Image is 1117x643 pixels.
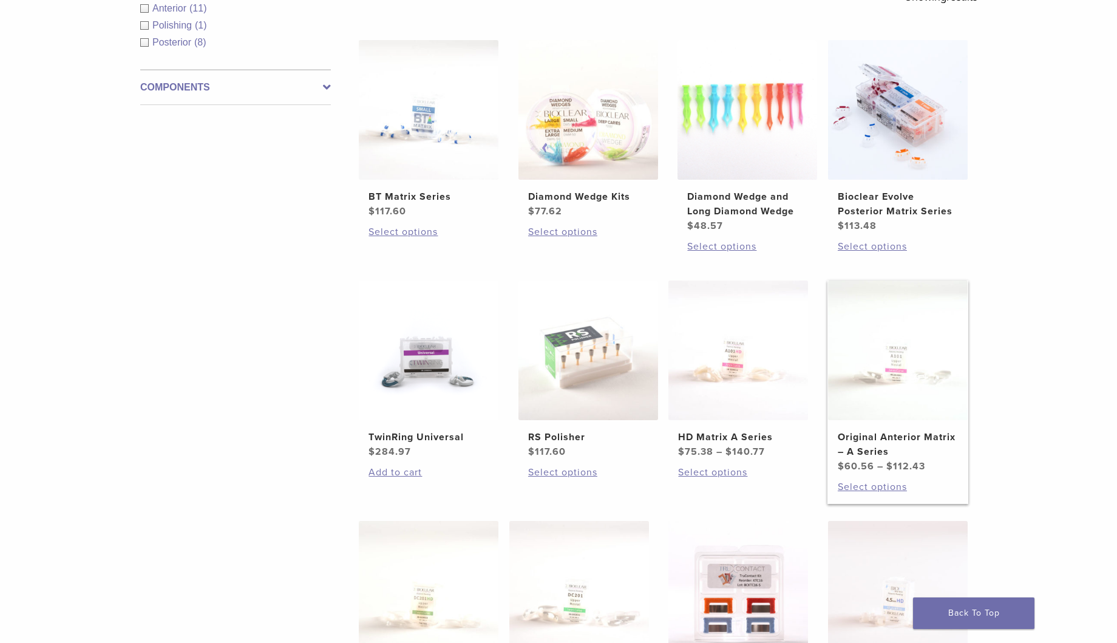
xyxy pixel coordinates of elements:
[528,225,648,239] a: Select options for “Diamond Wedge Kits”
[368,189,489,204] h2: BT Matrix Series
[518,281,659,459] a: RS PolisherRS Polisher $117.60
[677,40,817,180] img: Diamond Wedge and Long Diamond Wedge
[838,430,958,459] h2: Original Anterior Matrix – A Series
[358,40,500,219] a: BT Matrix SeriesBT Matrix Series $117.60
[716,446,722,458] span: –
[838,460,844,472] span: $
[725,446,732,458] span: $
[528,205,562,217] bdi: 77.62
[195,20,207,30] span: (1)
[678,446,713,458] bdi: 75.38
[687,220,723,232] bdi: 48.57
[838,460,874,472] bdi: 60.56
[678,446,685,458] span: $
[838,480,958,494] a: Select options for “Original Anterior Matrix - A Series”
[368,465,489,480] a: Add to cart: “TwinRing Universal”
[359,281,498,420] img: TwinRing Universal
[828,40,968,180] img: Bioclear Evolve Posterior Matrix Series
[838,220,844,232] span: $
[678,465,798,480] a: Select options for “HD Matrix A Series”
[913,597,1034,629] a: Back To Top
[140,80,331,95] label: Components
[189,3,206,13] span: (11)
[368,205,375,217] span: $
[528,205,535,217] span: $
[687,239,807,254] a: Select options for “Diamond Wedge and Long Diamond Wedge”
[827,40,969,233] a: Bioclear Evolve Posterior Matrix SeriesBioclear Evolve Posterior Matrix Series $113.48
[528,446,566,458] bdi: 117.60
[518,281,658,420] img: RS Polisher
[687,189,807,219] h2: Diamond Wedge and Long Diamond Wedge
[827,281,969,474] a: Original Anterior Matrix - A SeriesOriginal Anterior Matrix – A Series
[152,3,189,13] span: Anterior
[518,40,658,180] img: Diamond Wedge Kits
[368,225,489,239] a: Select options for “BT Matrix Series”
[877,460,883,472] span: –
[518,40,659,219] a: Diamond Wedge KitsDiamond Wedge Kits $77.62
[668,281,808,420] img: HD Matrix A Series
[725,446,765,458] bdi: 140.77
[528,430,648,444] h2: RS Polisher
[368,446,375,458] span: $
[678,430,798,444] h2: HD Matrix A Series
[886,460,893,472] span: $
[358,281,500,459] a: TwinRing UniversalTwinRing Universal $284.97
[368,446,411,458] bdi: 284.97
[687,220,694,232] span: $
[368,205,406,217] bdi: 117.60
[838,220,877,232] bdi: 113.48
[152,20,195,30] span: Polishing
[668,281,809,459] a: HD Matrix A SeriesHD Matrix A Series
[528,446,535,458] span: $
[838,189,958,219] h2: Bioclear Evolve Posterior Matrix Series
[886,460,925,472] bdi: 112.43
[828,281,968,420] img: Original Anterior Matrix - A Series
[677,40,818,233] a: Diamond Wedge and Long Diamond WedgeDiamond Wedge and Long Diamond Wedge $48.57
[528,465,648,480] a: Select options for “RS Polisher”
[359,40,498,180] img: BT Matrix Series
[368,430,489,444] h2: TwinRing Universal
[194,37,206,47] span: (8)
[528,189,648,204] h2: Diamond Wedge Kits
[838,239,958,254] a: Select options for “Bioclear Evolve Posterior Matrix Series”
[152,37,194,47] span: Posterior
